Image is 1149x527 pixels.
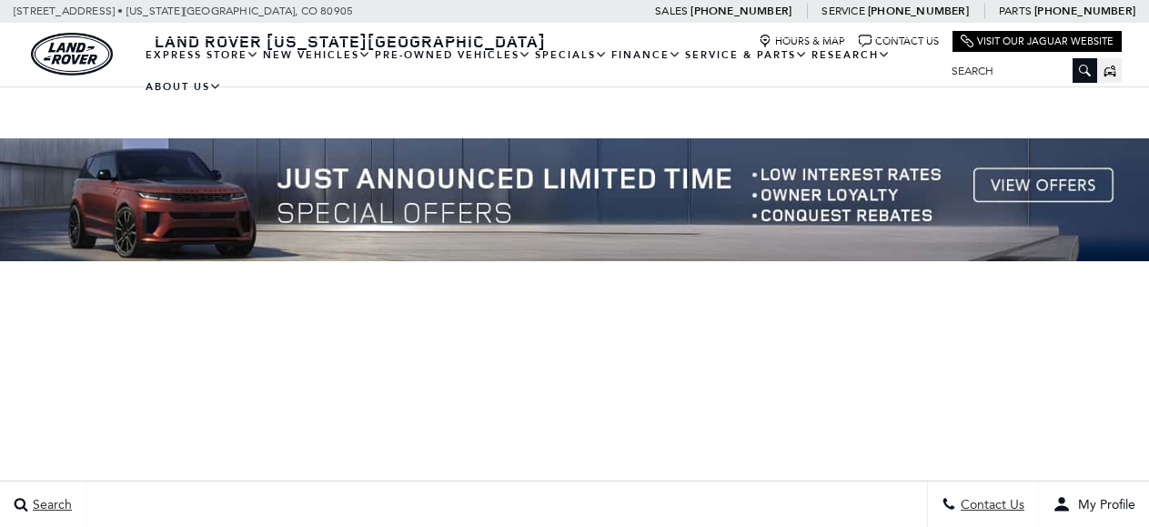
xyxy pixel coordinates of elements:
a: Hours & Map [759,35,845,48]
a: Pre-Owned Vehicles [373,39,533,71]
img: Land Rover [31,33,113,76]
span: My Profile [1071,497,1135,512]
button: user-profile-menu [1039,481,1149,527]
a: Land Rover [US_STATE][GEOGRAPHIC_DATA] [144,30,557,52]
a: Finance [610,39,683,71]
span: Search [28,497,72,512]
a: EXPRESS STORE [144,39,261,71]
a: Contact Us [859,35,939,48]
span: Parts [999,5,1032,17]
a: Research [810,39,892,71]
span: Contact Us [956,497,1024,512]
nav: Main Navigation [144,39,938,103]
a: land-rover [31,33,113,76]
a: Visit Our Jaguar Website [961,35,1114,48]
input: Search [938,60,1097,82]
span: Service [821,5,864,17]
a: [PHONE_NUMBER] [868,4,969,18]
a: Specials [533,39,610,71]
span: Sales [655,5,688,17]
a: About Us [144,71,224,103]
a: New Vehicles [261,39,373,71]
a: Service & Parts [683,39,810,71]
a: [STREET_ADDRESS] • [US_STATE][GEOGRAPHIC_DATA], CO 80905 [14,5,353,17]
a: [PHONE_NUMBER] [1034,4,1135,18]
a: [PHONE_NUMBER] [690,4,791,18]
span: Land Rover [US_STATE][GEOGRAPHIC_DATA] [155,30,546,52]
